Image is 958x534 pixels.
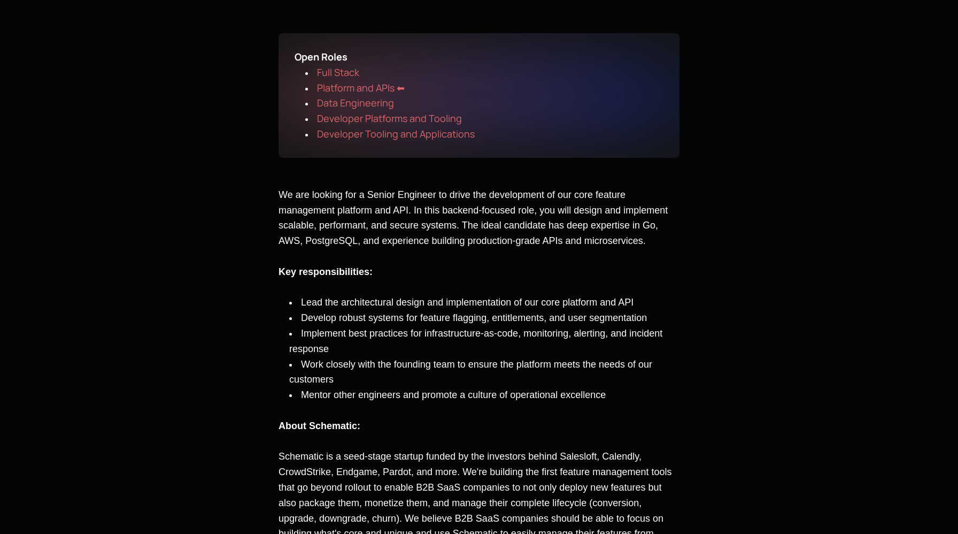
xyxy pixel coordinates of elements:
[301,297,633,308] span: Lead the architectural design and implementation of our core platform and API
[295,50,347,63] span: Open Roles
[317,127,475,140] span: Developer Tooling and Applications
[317,112,462,125] span: Developer Platforms and Tooling
[317,84,405,93] a: Platform and APIs ⬅
[317,81,405,94] span: Platform and APIs ⬅
[317,96,394,109] span: Data Engineering
[289,359,655,385] span: Work closely with the founding team to ensure the platform meets the needs of our customers
[317,130,475,139] a: Developer Tooling and Applications
[317,115,462,124] a: Developer Platforms and Tooling
[279,189,670,246] span: We are looking for a Senior Engineer to drive the development of our core feature management plat...
[279,421,360,431] span: About Schematic:
[301,390,606,400] span: Mentor other engineers and promote a culture of operational excellence
[317,66,359,79] span: Full Stack
[289,328,665,354] span: Implement best practices for infrastructure-as-code, monitoring, alerting, and incident response
[317,68,359,78] a: Full Stack
[301,312,647,323] span: Develop robust systems for feature flagging, entitlements, and user segmentation
[317,99,394,108] a: Data Engineering
[279,266,373,277] span: Key responsibilities:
